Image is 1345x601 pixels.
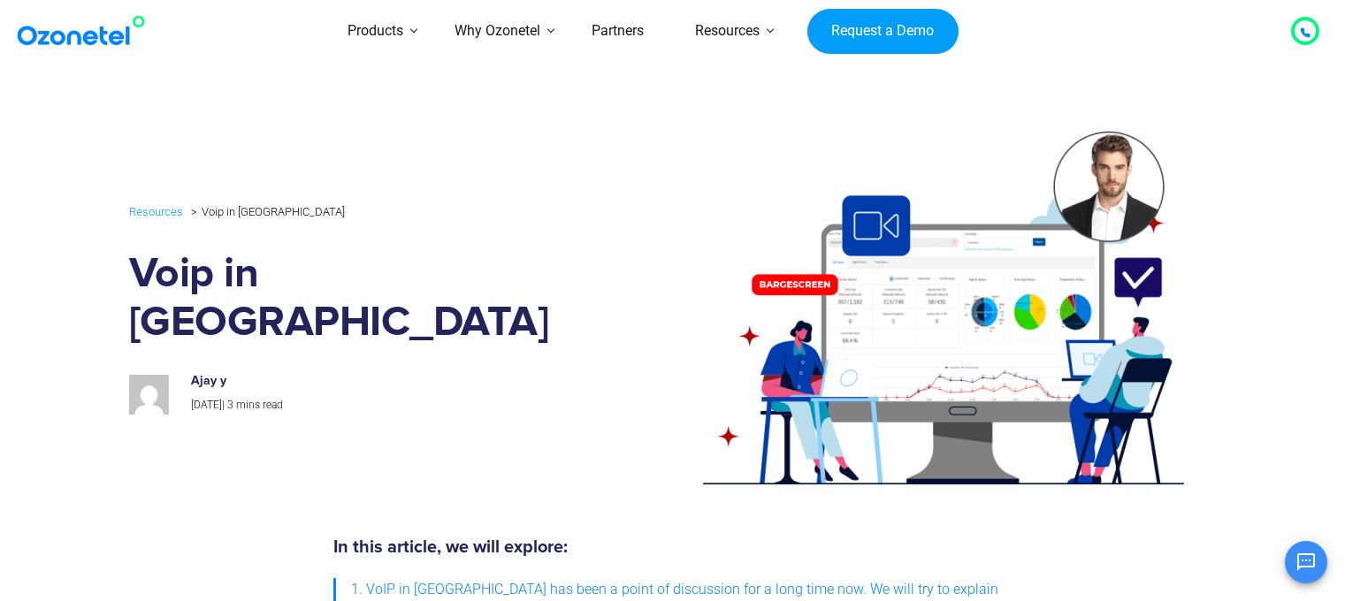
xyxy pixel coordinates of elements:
h1: Voip in [GEOGRAPHIC_DATA] [129,250,583,347]
img: ca79e7ff75a4a49ece3c360be6bc1c9ae11b1190ab38fa3a42769ffe2efab0fe [129,375,169,415]
span: mins read [236,399,283,411]
h6: Ajay y [191,374,564,389]
span: 3 [227,399,233,411]
h5: In this article, we will explore: [333,538,1005,556]
a: Request a Demo [807,9,959,55]
span: [DATE] [191,399,222,411]
li: Voip in [GEOGRAPHIC_DATA] [187,201,345,223]
button: Open chat [1285,541,1327,583]
a: Resources [129,202,183,222]
p: | [191,396,564,415]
